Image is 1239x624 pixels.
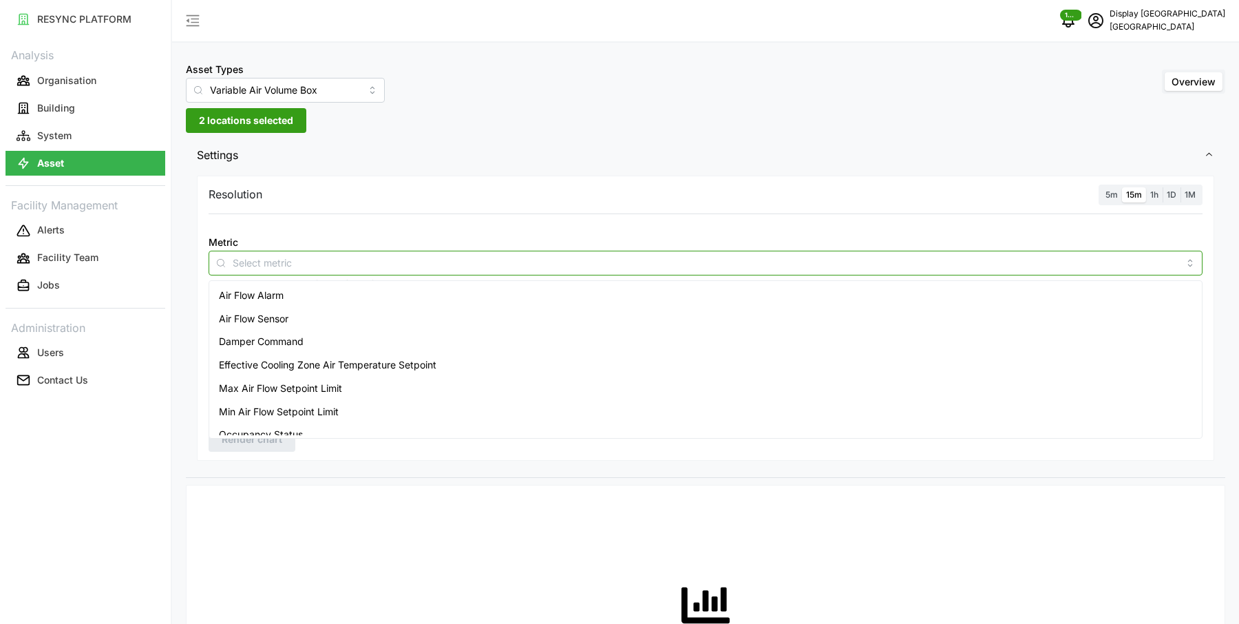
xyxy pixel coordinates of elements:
span: 1M [1185,189,1196,200]
a: RESYNC PLATFORM [6,6,165,33]
span: Settings [197,138,1204,172]
p: Asset [37,156,64,170]
input: Select metric [233,255,1178,270]
a: Jobs [6,272,165,300]
span: 1h [1150,189,1158,200]
p: *You can only select a maximum of 5 metrics [209,278,1203,290]
p: Contact Us [37,373,88,387]
button: schedule [1082,7,1110,34]
span: 15m [1126,189,1142,200]
span: 2 locations selected [199,109,293,132]
p: Organisation [37,74,96,87]
span: Air Flow Sensor [219,311,288,326]
span: 1200 [1065,10,1077,20]
p: Users [37,346,64,360]
button: notifications [1055,7,1082,34]
button: System [6,123,165,148]
button: Contact Us [6,368,165,393]
button: 2 locations selected [186,108,306,133]
span: Effective Cooling Zone Air Temperature Setpoint [219,357,436,373]
a: System [6,122,165,149]
button: Alerts [6,218,165,243]
button: Asset [6,151,165,176]
span: Max Air Flow Setpoint Limit [219,381,342,396]
button: Facility Team [6,246,165,271]
button: Building [6,96,165,121]
button: RESYNC PLATFORM [6,7,165,32]
p: Resolution [209,186,262,203]
span: 5m [1105,189,1118,200]
p: Jobs [37,278,60,292]
span: Damper Command [219,334,304,349]
p: Facility Management [6,194,165,214]
div: Settings [186,172,1225,478]
span: Occupancy Status [219,427,303,442]
p: RESYNC PLATFORM [37,12,131,26]
a: Organisation [6,67,165,94]
p: Building [37,101,75,115]
button: Render chart [209,427,295,452]
p: Facility Team [37,251,98,264]
label: Metric [209,235,238,250]
p: Alerts [37,223,65,237]
p: Display [GEOGRAPHIC_DATA] [1110,8,1225,21]
label: Asset Types [186,62,244,77]
p: Analysis [6,44,165,64]
button: Jobs [6,273,165,298]
span: 1D [1167,189,1176,200]
p: [GEOGRAPHIC_DATA] [1110,21,1225,34]
span: Render chart [222,428,282,451]
a: Facility Team [6,245,165,272]
a: Contact Us [6,366,165,394]
a: Building [6,94,165,122]
button: Settings [186,138,1225,172]
p: Administration [6,317,165,337]
button: Organisation [6,68,165,93]
span: Min Air Flow Setpoint Limit [219,404,339,419]
span: Air Flow Alarm [219,288,284,303]
a: Alerts [6,217,165,245]
a: Users [6,339,165,366]
button: Users [6,340,165,365]
span: Overview [1172,76,1216,87]
p: System [37,129,72,143]
a: Asset [6,149,165,177]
